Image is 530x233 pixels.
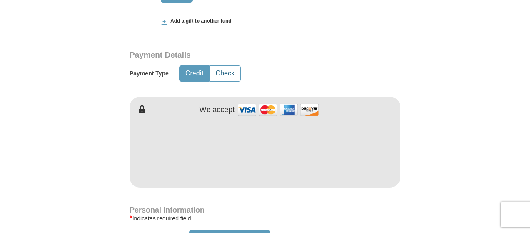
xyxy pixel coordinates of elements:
[130,50,342,60] h3: Payment Details
[210,66,240,81] button: Check
[200,105,235,115] h4: We accept
[167,18,232,25] span: Add a gift to another fund
[130,70,169,77] h5: Payment Type
[180,66,209,81] button: Credit
[130,207,400,213] h4: Personal Information
[237,101,320,119] img: credit cards accepted
[130,213,400,223] div: Indicates required field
